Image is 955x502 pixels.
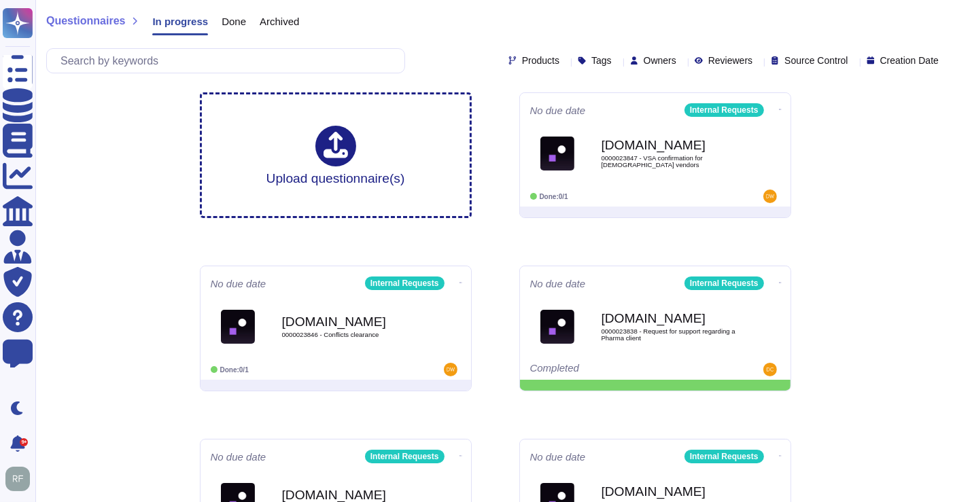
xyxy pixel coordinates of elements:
[282,488,418,501] b: [DOMAIN_NAME]
[880,56,939,65] span: Creation Date
[644,56,676,65] span: Owners
[540,137,574,171] img: Logo
[530,105,586,115] span: No due date
[365,450,445,463] div: Internal Requests
[260,16,299,26] span: Archived
[540,193,568,200] span: Done: 0/1
[684,276,764,290] div: Internal Requests
[540,310,574,344] img: Logo
[365,276,445,290] div: Internal Requests
[20,438,28,446] div: 9+
[602,312,737,325] b: [DOMAIN_NAME]
[221,310,255,344] img: Logo
[763,190,777,203] img: user
[602,155,737,168] span: 0000023847 - VSA confirmation for [DEMOGRAPHIC_DATA] vendors
[763,363,777,376] img: user
[266,126,405,185] div: Upload questionnaire(s)
[211,279,266,289] span: No due date
[530,452,586,462] span: No due date
[5,467,30,491] img: user
[522,56,559,65] span: Products
[152,16,208,26] span: In progress
[3,464,39,494] button: user
[530,279,586,289] span: No due date
[444,363,457,376] img: user
[211,452,266,462] span: No due date
[222,16,246,26] span: Done
[54,49,404,73] input: Search by keywords
[282,315,418,328] b: [DOMAIN_NAME]
[220,366,249,374] span: Done: 0/1
[784,56,848,65] span: Source Control
[282,331,418,338] span: 0000023846 - Conflicts clearance
[46,16,125,26] span: Questionnaires
[684,450,764,463] div: Internal Requests
[602,328,737,341] span: 0000023838 - Request for support regarding a Pharma client
[708,56,752,65] span: Reviewers
[602,485,737,498] b: [DOMAIN_NAME]
[591,56,612,65] span: Tags
[602,139,737,151] b: [DOMAIN_NAME]
[530,363,697,376] div: Completed
[684,103,764,117] div: Internal Requests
